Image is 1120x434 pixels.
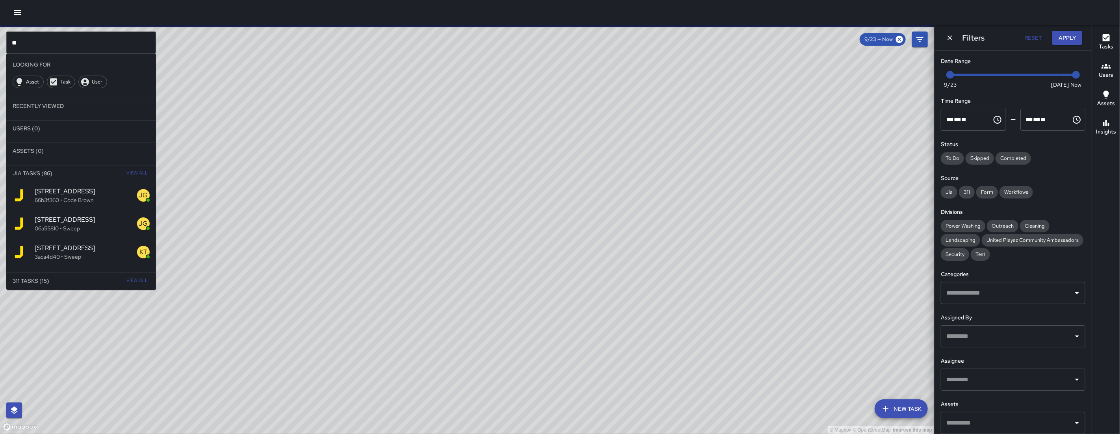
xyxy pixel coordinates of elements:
[1020,222,1050,230] span: Cleaning
[941,57,1085,66] h6: Date Range
[941,152,964,165] div: To Do
[6,121,156,136] li: Users (0)
[13,76,44,88] div: Asset
[35,196,137,204] p: 66b3f360 • Code Brown
[996,152,1031,165] div: Completed
[1051,81,1069,89] span: [DATE]
[941,270,1085,279] h6: Categories
[982,234,1083,247] div: United Playaz Community Ambassadors
[959,186,975,198] div: 311
[976,188,998,196] span: Form
[966,152,994,165] div: Skipped
[941,400,1085,409] h6: Assets
[961,117,966,122] span: Meridiem
[1052,31,1082,45] button: Apply
[966,154,994,162] span: Skipped
[944,32,956,44] button: Dismiss
[6,165,156,181] li: Jia Tasks (86)
[946,117,954,122] span: Hours
[941,222,985,230] span: Power Washing
[941,250,969,258] span: Security
[976,186,998,198] div: Form
[6,57,156,72] li: Looking For
[860,35,897,43] span: 9/23 — Now
[987,220,1018,232] div: Outreach
[1072,417,1083,428] button: Open
[941,208,1085,217] h6: Divisions
[944,81,957,89] span: 9/23
[996,154,1031,162] span: Completed
[22,78,43,86] span: Asset
[941,140,1085,149] h6: Status
[982,236,1083,244] span: United Playaz Community Ambassadors
[990,112,1005,128] button: Choose time, selected time is 12:00 AM
[6,181,156,210] div: [STREET_ADDRESS]66b3f360 • Code Brown
[941,236,980,244] span: Landscaping
[941,154,964,162] span: To Do
[959,188,975,196] span: 311
[941,248,969,261] div: Security
[6,143,156,159] li: Assets (0)
[1099,71,1113,80] h6: Users
[47,76,75,88] div: Task
[1041,117,1046,122] span: Meridiem
[1021,31,1046,45] button: Reset
[941,357,1085,365] h6: Assignee
[1072,287,1083,299] button: Open
[1026,117,1033,122] span: Hours
[1097,99,1115,108] h6: Assets
[35,224,137,232] p: 06a55810 • Sweep
[56,78,75,86] span: Task
[954,117,961,122] span: Minutes
[6,238,156,266] div: [STREET_ADDRESS]3aca4d40 • Sweep
[971,250,990,258] span: Test
[941,234,980,247] div: Landscaping
[941,220,985,232] div: Power Washing
[971,248,990,261] div: Test
[6,210,156,238] div: [STREET_ADDRESS]06a55810 • Sweep
[1072,374,1083,385] button: Open
[941,97,1085,106] h6: Time Range
[1092,57,1120,85] button: Users
[139,219,148,228] p: JG
[1033,117,1041,122] span: Minutes
[1099,43,1113,51] h6: Tasks
[6,273,156,289] li: 311 Tasks (15)
[860,33,906,46] div: 9/23 — Now
[35,243,137,253] span: [STREET_ADDRESS]
[1096,128,1116,136] h6: Insights
[124,273,150,289] button: View All
[987,222,1018,230] span: Outreach
[35,187,137,196] span: [STREET_ADDRESS]
[999,188,1033,196] span: Workflows
[35,253,137,261] p: 3aca4d40 • Sweep
[1069,112,1085,128] button: Choose time, selected time is 11:59 PM
[6,289,156,308] div: 1002699545
[126,274,148,287] span: View All
[1092,28,1120,57] button: Tasks
[999,186,1033,198] div: Workflows
[1092,85,1120,113] button: Assets
[78,76,107,88] div: User
[912,32,928,47] button: Filters
[1020,220,1050,232] div: Cleaning
[941,174,1085,183] h6: Source
[6,98,156,114] li: Recently Viewed
[941,186,957,198] div: Jia
[1072,331,1083,342] button: Open
[941,313,1085,322] h6: Assigned By
[139,191,148,200] p: JG
[1070,81,1081,89] span: Now
[35,215,137,224] span: [STREET_ADDRESS]
[1092,113,1120,142] button: Insights
[139,247,147,257] p: KT
[124,165,150,181] button: View All
[941,188,957,196] span: Jia
[875,399,928,418] button: New Task
[126,167,148,180] span: View All
[87,78,107,86] span: User
[962,32,985,44] h6: Filters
